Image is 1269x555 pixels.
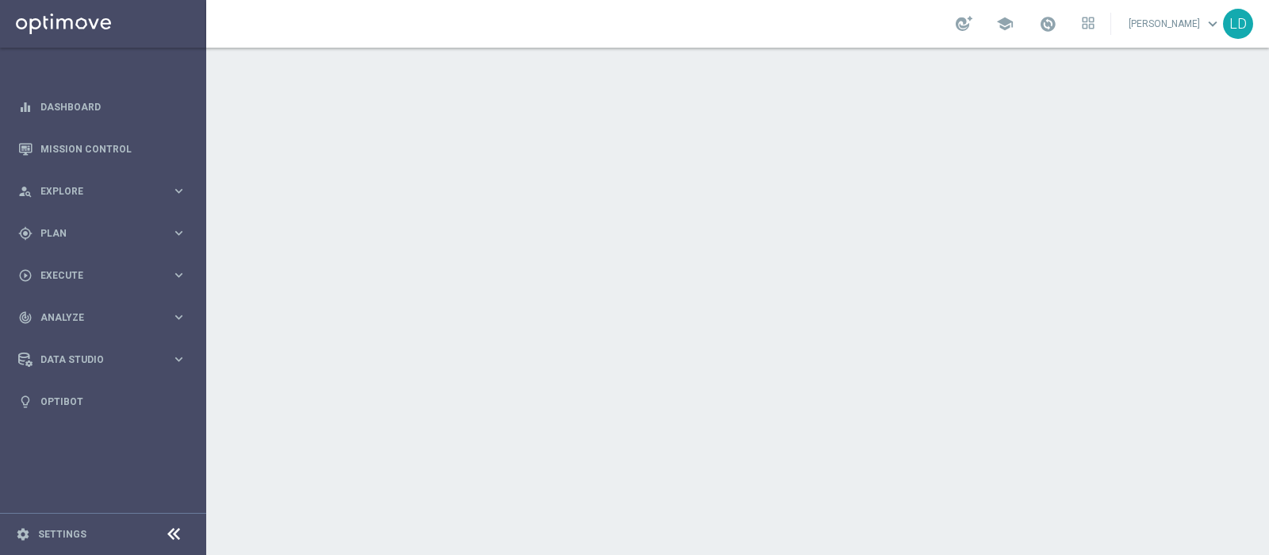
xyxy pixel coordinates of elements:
button: gps_fixed Plan keyboard_arrow_right [17,227,187,240]
i: lightbulb [18,395,33,409]
span: Execute [40,271,171,280]
a: Settings [38,530,86,539]
button: Data Studio keyboard_arrow_right [17,353,187,366]
a: Mission Control [40,128,186,170]
div: Dashboard [18,86,186,128]
span: Explore [40,187,171,196]
a: [PERSON_NAME]keyboard_arrow_down [1127,12,1223,36]
div: Optibot [18,380,186,422]
div: Analyze [18,310,171,325]
button: person_search Explore keyboard_arrow_right [17,185,187,198]
div: LD [1223,9,1253,39]
div: Mission Control [18,128,186,170]
i: gps_fixed [18,226,33,241]
button: lightbulb Optibot [17,395,187,408]
button: equalizer Dashboard [17,101,187,114]
div: Explore [18,184,171,198]
span: Plan [40,229,171,238]
i: keyboard_arrow_right [171,310,186,325]
span: school [996,15,1014,33]
a: Optibot [40,380,186,422]
button: track_changes Analyze keyboard_arrow_right [17,311,187,324]
span: Analyze [40,313,171,322]
i: track_changes [18,310,33,325]
i: keyboard_arrow_right [171,268,186,283]
button: Mission Control [17,143,187,156]
div: Data Studio [18,353,171,367]
i: person_search [18,184,33,198]
i: keyboard_arrow_right [171,183,186,198]
div: Plan [18,226,171,241]
a: Dashboard [40,86,186,128]
span: keyboard_arrow_down [1204,15,1221,33]
i: equalizer [18,100,33,114]
i: keyboard_arrow_right [171,352,186,367]
i: play_circle_outline [18,268,33,283]
div: Execute [18,268,171,283]
i: keyboard_arrow_right [171,225,186,241]
span: Data Studio [40,355,171,364]
button: play_circle_outline Execute keyboard_arrow_right [17,269,187,282]
i: settings [16,527,30,542]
